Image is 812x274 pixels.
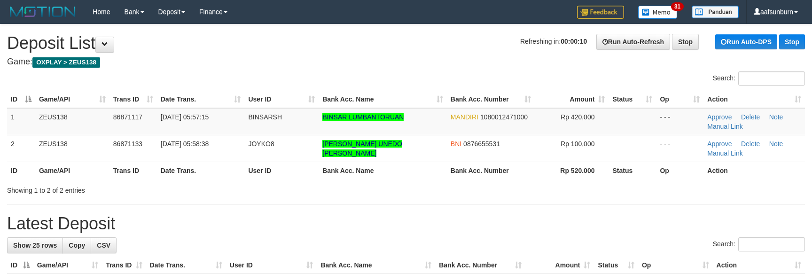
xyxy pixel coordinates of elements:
[707,149,743,157] a: Manual Link
[707,113,732,121] a: Approve
[319,91,447,108] th: Bank Acc. Name: activate to sort column ascending
[161,140,209,148] span: [DATE] 05:58:38
[451,113,478,121] span: MANDIRI
[596,34,670,50] a: Run Auto-Refresh
[561,113,594,121] span: Rp 420,000
[161,113,209,121] span: [DATE] 05:57:15
[738,237,805,251] input: Search:
[7,182,331,195] div: Showing 1 to 2 of 2 entries
[703,162,805,179] th: Action
[769,140,783,148] a: Note
[7,5,78,19] img: MOTION_logo.png
[7,91,35,108] th: ID: activate to sort column descending
[779,34,805,49] a: Stop
[535,162,609,179] th: Rp 520.000
[738,71,805,86] input: Search:
[535,91,609,108] th: Amount: activate to sort column ascending
[769,113,783,121] a: Note
[451,140,461,148] span: BNI
[97,242,110,249] span: CSV
[656,91,703,108] th: Op: activate to sort column ascending
[447,91,535,108] th: Bank Acc. Number: activate to sort column ascending
[713,237,805,251] label: Search:
[656,108,703,135] td: - - -
[322,140,402,157] a: [PERSON_NAME] UNEDO [PERSON_NAME]
[35,135,109,162] td: ZEUS138
[35,162,109,179] th: Game/API
[13,242,57,249] span: Show 25 rows
[244,91,319,108] th: User ID: activate to sort column ascending
[322,113,404,121] a: BINSAR LUMBANTORUAN
[7,108,35,135] td: 1
[157,162,245,179] th: Date Trans.
[91,237,117,253] a: CSV
[741,140,760,148] a: Delete
[69,242,85,249] span: Copy
[7,135,35,162] td: 2
[35,108,109,135] td: ZEUS138
[35,91,109,108] th: Game/API: activate to sort column ascending
[248,113,282,121] span: BINSARSH
[33,257,102,274] th: Game/API: activate to sort column ascending
[157,91,245,108] th: Date Trans.: activate to sort column ascending
[7,162,35,179] th: ID
[713,71,805,86] label: Search:
[435,257,525,274] th: Bank Acc. Number: activate to sort column ascending
[741,113,760,121] a: Delete
[703,91,805,108] th: Action: activate to sort column ascending
[561,140,594,148] span: Rp 100,000
[671,2,684,11] span: 31
[319,162,447,179] th: Bank Acc. Name
[62,237,91,253] a: Copy
[447,162,535,179] th: Bank Acc. Number
[226,257,317,274] th: User ID: activate to sort column ascending
[594,257,638,274] th: Status: activate to sort column ascending
[109,162,157,179] th: Trans ID
[638,6,678,19] img: Button%20Memo.svg
[109,91,157,108] th: Trans ID: activate to sort column ascending
[7,214,805,233] h1: Latest Deposit
[577,6,624,19] img: Feedback.jpg
[7,237,63,253] a: Show 25 rows
[672,34,699,50] a: Stop
[707,140,732,148] a: Approve
[7,34,805,53] h1: Deposit List
[146,257,226,274] th: Date Trans.: activate to sort column ascending
[248,140,274,148] span: JOYKO8
[113,140,142,148] span: 86871133
[692,6,739,18] img: panduan.png
[317,257,435,274] th: Bank Acc. Name: activate to sort column ascending
[7,257,33,274] th: ID: activate to sort column descending
[113,113,142,121] span: 86871117
[656,135,703,162] td: - - -
[561,38,587,45] strong: 00:00:10
[525,257,594,274] th: Amount: activate to sort column ascending
[609,162,656,179] th: Status
[32,57,100,68] span: OXPLAY > ZEUS138
[656,162,703,179] th: Op
[713,257,805,274] th: Action: activate to sort column ascending
[715,34,777,49] a: Run Auto-DPS
[480,113,528,121] span: Copy 1080012471000 to clipboard
[609,91,656,108] th: Status: activate to sort column ascending
[520,38,587,45] span: Refreshing in:
[463,140,500,148] span: Copy 0876655531 to clipboard
[707,123,743,130] a: Manual Link
[7,57,805,67] h4: Game:
[102,257,146,274] th: Trans ID: activate to sort column ascending
[244,162,319,179] th: User ID
[638,257,713,274] th: Op: activate to sort column ascending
